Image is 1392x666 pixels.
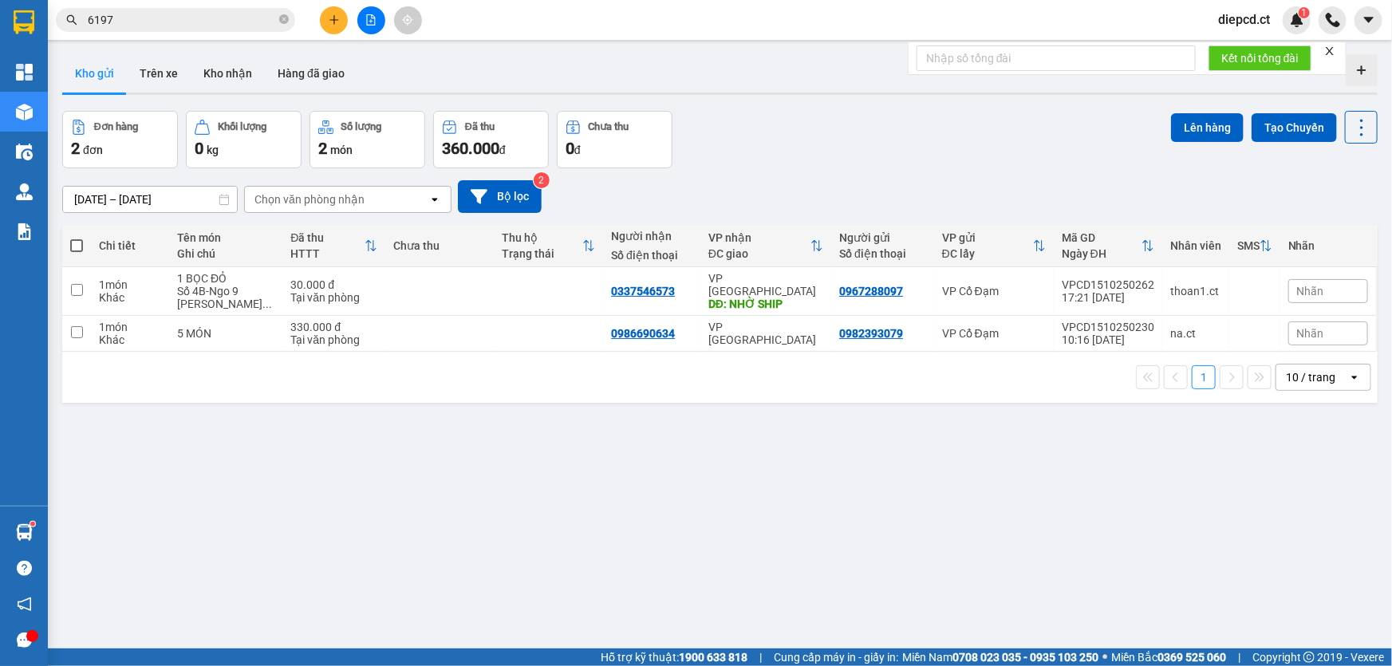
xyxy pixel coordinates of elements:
sup: 2 [534,172,550,188]
img: warehouse-icon [16,144,33,160]
span: caret-down [1362,13,1376,27]
div: VP Cổ Đạm [942,285,1046,298]
div: Tên món [177,231,274,244]
div: Chi tiết [99,239,161,252]
svg: open [428,193,441,206]
div: Đơn hàng [94,121,138,132]
span: đ [574,144,581,156]
div: Tạo kho hàng mới [1346,54,1378,86]
div: Chưa thu [393,239,487,252]
span: 360.000 [442,139,499,158]
div: Nhân viên [1170,239,1221,252]
div: Số 4B-Ngo 9 Đường Lê Đức Thọ Mỹ Đình 2 [177,285,274,310]
span: message [17,633,32,648]
strong: 1900 633 818 [679,651,747,664]
div: 0337546573 [611,285,675,298]
th: Toggle SortBy [1054,225,1162,267]
div: ĐC giao [708,247,810,260]
span: 0 [566,139,574,158]
div: Số lượng [341,121,382,132]
div: Khối lượng [218,121,266,132]
input: Nhập số tổng đài [917,45,1196,71]
div: Nhãn [1288,239,1368,252]
div: 0982393079 [839,327,903,340]
div: Đã thu [465,121,495,132]
div: Thu hộ [503,231,583,244]
div: 1 món [99,278,161,291]
div: SMS [1237,239,1260,252]
span: Cung cấp máy in - giấy in: [774,648,898,666]
span: Miền Nam [902,648,1098,666]
div: Số điện thoại [839,247,926,260]
span: notification [17,597,32,612]
button: plus [320,6,348,34]
div: Mã GD [1062,231,1142,244]
button: Kết nối tổng đài [1209,45,1311,71]
img: icon-new-feature [1290,13,1304,27]
span: copyright [1303,652,1315,663]
div: na.ct [1170,327,1221,340]
strong: 0369 525 060 [1157,651,1226,664]
span: | [759,648,762,666]
th: Toggle SortBy [934,225,1054,267]
div: Ghi chú [177,247,274,260]
div: 0967288097 [839,285,903,298]
div: Khác [99,291,161,304]
strong: 0708 023 035 - 0935 103 250 [952,651,1098,664]
span: search [66,14,77,26]
span: file-add [365,14,377,26]
sup: 1 [30,522,35,526]
button: Hàng đã giao [265,54,357,93]
div: Tại văn phòng [290,333,377,346]
div: 0986690634 [611,327,675,340]
th: Toggle SortBy [282,225,385,267]
th: Toggle SortBy [495,225,604,267]
div: Ngày ĐH [1062,247,1142,260]
span: Hỗ trợ kỹ thuật: [601,648,747,666]
span: | [1238,648,1240,666]
div: DĐ: NHỜ SHIP [708,298,823,310]
button: Kho nhận [191,54,265,93]
div: VPCD1510250262 [1062,278,1154,291]
div: Người gửi [839,231,926,244]
div: VP nhận [708,231,810,244]
div: VPCD1510250230 [1062,321,1154,333]
span: close-circle [279,14,289,24]
div: Số điện thoại [611,249,692,262]
div: Đã thu [290,231,365,244]
span: ⚪️ [1102,654,1107,660]
div: HTTT [290,247,365,260]
div: 5 MÓN [177,327,274,340]
span: Miền Bắc [1111,648,1226,666]
img: dashboard-icon [16,64,33,81]
div: 17:21 [DATE] [1062,291,1154,304]
span: 0 [195,139,203,158]
div: 10 / trang [1286,369,1335,385]
span: aim [402,14,413,26]
th: Toggle SortBy [700,225,831,267]
button: Đã thu360.000đ [433,111,549,168]
div: Người nhận [611,230,692,242]
sup: 1 [1299,7,1310,18]
div: Chọn văn phòng nhận [254,191,365,207]
div: Trạng thái [503,247,583,260]
div: Chưa thu [589,121,629,132]
button: Trên xe [127,54,191,93]
span: 2 [71,139,80,158]
span: ... [262,298,272,310]
span: món [330,144,353,156]
span: 2 [318,139,327,158]
div: Tại văn phòng [290,291,377,304]
button: Kho gửi [62,54,127,93]
button: Chưa thu0đ [557,111,672,168]
div: thoan1.ct [1170,285,1221,298]
img: warehouse-icon [16,524,33,541]
button: Khối lượng0kg [186,111,302,168]
button: Tạo Chuyến [1252,113,1337,142]
img: solution-icon [16,223,33,240]
div: VP Cổ Đạm [942,327,1046,340]
span: 1 [1301,7,1307,18]
input: Tìm tên, số ĐT hoặc mã đơn [88,11,276,29]
button: Bộ lọc [458,180,542,213]
span: Nhãn [1297,327,1324,340]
